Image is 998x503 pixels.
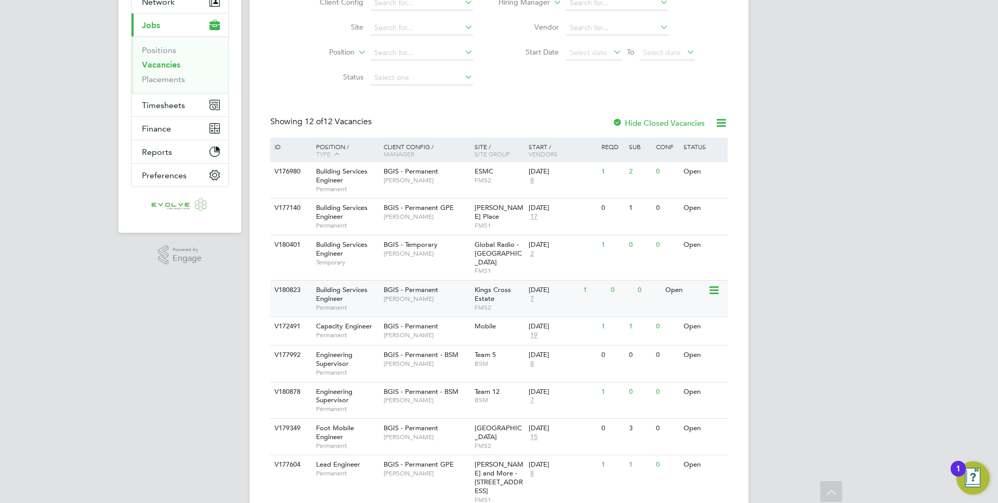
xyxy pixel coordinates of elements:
[142,74,185,84] a: Placements
[384,387,458,396] span: BGIS - Permanent - BSM
[499,47,559,57] label: Start Date
[272,281,308,300] div: V180823
[566,21,668,35] input: Search for...
[681,455,726,474] div: Open
[316,405,378,413] span: Permanent
[316,203,367,221] span: Building Services Engineer
[475,360,524,368] span: BSM
[132,14,228,36] button: Jobs
[663,281,708,300] div: Open
[529,295,535,303] span: 7
[304,22,363,32] label: Site
[681,419,726,438] div: Open
[653,382,680,402] div: 0
[384,176,469,184] span: [PERSON_NAME]
[270,116,374,127] div: Showing
[316,221,378,230] span: Permanent
[475,322,496,330] span: Mobile
[475,176,524,184] span: FMS2
[529,204,596,213] div: [DATE]
[381,138,472,163] div: Client Config /
[599,317,626,336] div: 1
[475,285,511,303] span: Kings Cross Estate
[132,36,228,93] div: Jobs
[624,45,637,59] span: To
[599,138,626,155] div: Reqd
[272,317,308,336] div: V172491
[681,346,726,365] div: Open
[529,331,539,340] span: 19
[316,258,378,267] span: Temporary
[599,455,626,474] div: 1
[316,423,354,441] span: Foot Mobile Engineer
[635,281,662,300] div: 0
[308,138,381,164] div: Position /
[529,460,596,469] div: [DATE]
[529,176,535,185] span: 8
[384,331,469,339] span: [PERSON_NAME]
[384,203,454,212] span: BGIS - Permanent GPE
[316,167,367,184] span: Building Services Engineer
[529,469,535,478] span: 8
[132,94,228,116] button: Timesheets
[681,317,726,336] div: Open
[529,360,535,368] span: 8
[475,387,500,396] span: Team 12
[472,138,527,163] div: Site /
[626,455,653,474] div: 1
[384,460,454,469] span: BGIS - Permanent GPE
[272,235,308,255] div: V180401
[272,162,308,181] div: V176980
[305,116,372,127] span: 12 Vacancies
[384,167,438,176] span: BGIS - Permanent
[681,162,726,181] div: Open
[151,197,208,214] img: evolve-talent-logo-retina.png
[384,469,469,478] span: [PERSON_NAME]
[475,303,524,312] span: FMS2
[653,317,680,336] div: 0
[529,150,558,158] span: Vendors
[529,249,535,258] span: 2
[131,197,229,214] a: Go to home page
[142,60,180,70] a: Vacancies
[272,138,308,155] div: ID
[643,48,680,57] span: Select date
[599,346,626,365] div: 0
[653,198,680,218] div: 0
[581,281,608,300] div: 1
[142,124,171,134] span: Finance
[384,396,469,404] span: [PERSON_NAME]
[653,162,680,181] div: 0
[529,396,535,405] span: 7
[371,71,473,85] input: Select one
[653,235,680,255] div: 0
[529,167,596,176] div: [DATE]
[475,203,523,221] span: [PERSON_NAME] Place
[316,322,372,330] span: Capacity Engineer
[956,469,961,482] div: 1
[653,346,680,365] div: 0
[626,162,653,181] div: 2
[316,185,378,193] span: Permanent
[158,245,202,265] a: Powered byEngage
[529,213,539,221] span: 17
[173,245,202,254] span: Powered by
[475,442,524,450] span: FMS2
[499,22,559,32] label: Vendor
[132,117,228,140] button: Finance
[475,267,524,275] span: FMS1
[316,303,378,312] span: Permanent
[681,382,726,402] div: Open
[475,240,522,267] span: Global Radio - [GEOGRAPHIC_DATA]
[626,382,653,402] div: 0
[272,346,308,365] div: V177992
[599,162,626,181] div: 1
[384,350,458,359] span: BGIS - Permanent - BSM
[681,198,726,218] div: Open
[316,387,352,405] span: Engineering Supervisor
[599,235,626,255] div: 1
[384,249,469,258] span: [PERSON_NAME]
[142,20,160,30] span: Jobs
[529,322,596,331] div: [DATE]
[132,164,228,187] button: Preferences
